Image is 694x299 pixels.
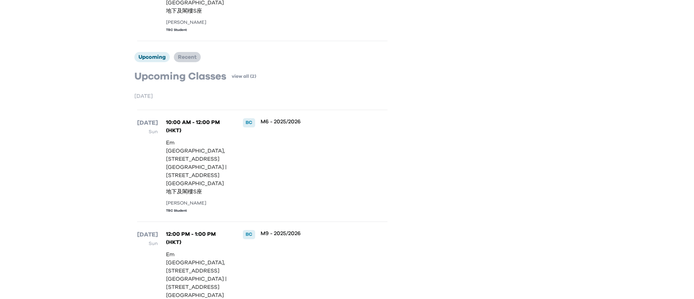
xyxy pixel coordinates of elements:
p: [DATE] [137,118,158,128]
p: Sun [137,240,158,248]
p: 10:00 AM - 12:00 PM (HKT) [166,118,229,135]
p: Upcoming Classes [134,70,226,83]
div: BC [243,118,255,127]
a: view all (2) [232,73,256,80]
span: Upcoming [138,54,166,60]
p: M9 - 2025/2026 [261,230,365,237]
div: TBC Student [166,208,229,213]
p: 12:00 PM - 1:00 PM (HKT) [166,230,229,246]
div: TBC Student [166,28,229,33]
p: Em [GEOGRAPHIC_DATA], [STREET_ADDRESS][GEOGRAPHIC_DATA] | [STREET_ADDRESS][GEOGRAPHIC_DATA]地下及閣樓S座 [166,139,229,196]
p: [DATE] [137,230,158,240]
span: Recent [178,54,197,60]
div: [PERSON_NAME] [166,19,229,26]
div: BC [243,230,255,239]
p: [DATE] [134,92,390,100]
div: [PERSON_NAME] [166,200,229,207]
p: Sun [137,128,158,136]
p: M6 - 2025/2026 [261,118,365,125]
